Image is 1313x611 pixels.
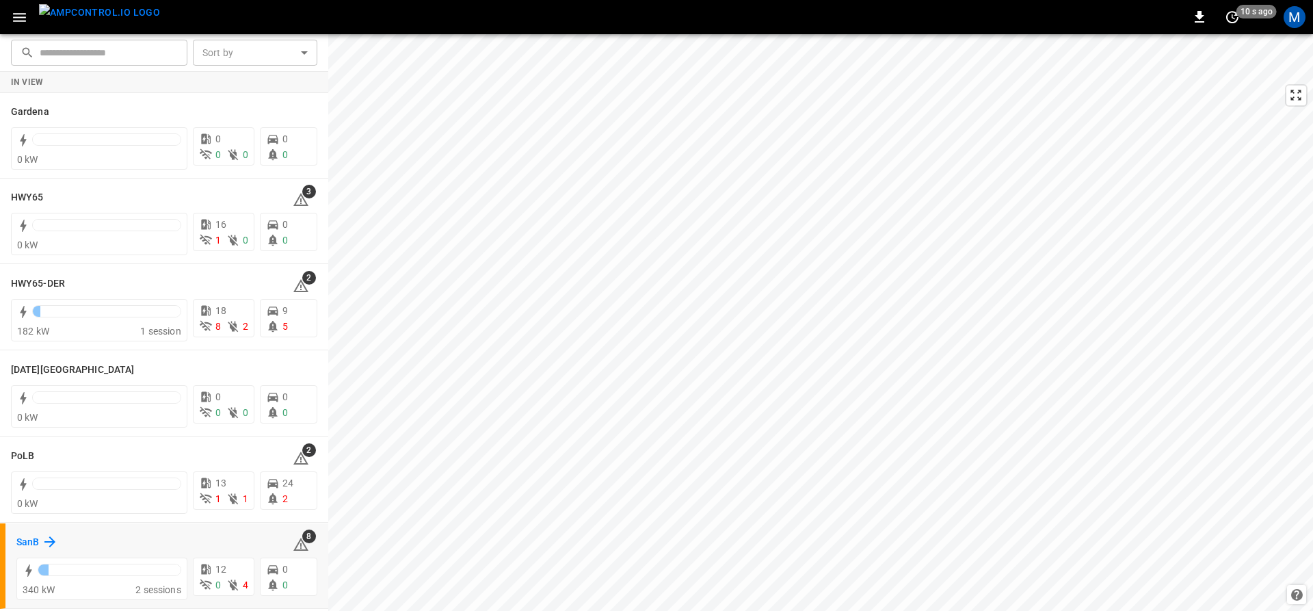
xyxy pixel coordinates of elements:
[11,449,34,464] h6: PoLB
[17,239,38,250] span: 0 kW
[215,407,221,418] span: 0
[39,4,160,21] img: ampcontrol.io logo
[282,564,288,575] span: 0
[23,584,55,595] span: 340 kW
[243,321,248,332] span: 2
[215,321,221,332] span: 8
[215,219,226,230] span: 16
[215,478,226,489] span: 13
[282,580,288,590] span: 0
[135,584,181,595] span: 2 sessions
[11,363,134,378] h6: Karma Center
[243,407,248,418] span: 0
[282,219,288,230] span: 0
[17,326,49,337] span: 182 kW
[1221,6,1243,28] button: set refresh interval
[215,149,221,160] span: 0
[282,133,288,144] span: 0
[215,391,221,402] span: 0
[282,407,288,418] span: 0
[282,478,293,489] span: 24
[328,34,1313,611] canvas: Map
[302,530,316,543] span: 8
[11,276,65,291] h6: HWY65-DER
[282,305,288,316] span: 9
[282,391,288,402] span: 0
[282,235,288,246] span: 0
[243,580,248,590] span: 4
[17,154,38,165] span: 0 kW
[302,271,316,285] span: 2
[16,535,39,550] h6: SanB
[1236,5,1277,18] span: 10 s ago
[11,190,44,205] h6: HWY65
[243,235,248,246] span: 0
[215,580,221,590] span: 0
[302,185,316,198] span: 3
[11,105,49,120] h6: Gardena
[215,564,226,575] span: 12
[215,235,221,246] span: 1
[1284,6,1305,28] div: profile-icon
[17,412,38,423] span: 0 kW
[282,321,288,332] span: 5
[215,493,221,504] span: 1
[140,326,181,337] span: 1 session
[243,493,248,504] span: 1
[282,149,288,160] span: 0
[215,305,226,316] span: 18
[302,443,316,457] span: 2
[17,498,38,509] span: 0 kW
[243,149,248,160] span: 0
[282,493,288,504] span: 2
[215,133,221,144] span: 0
[11,77,44,87] strong: In View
